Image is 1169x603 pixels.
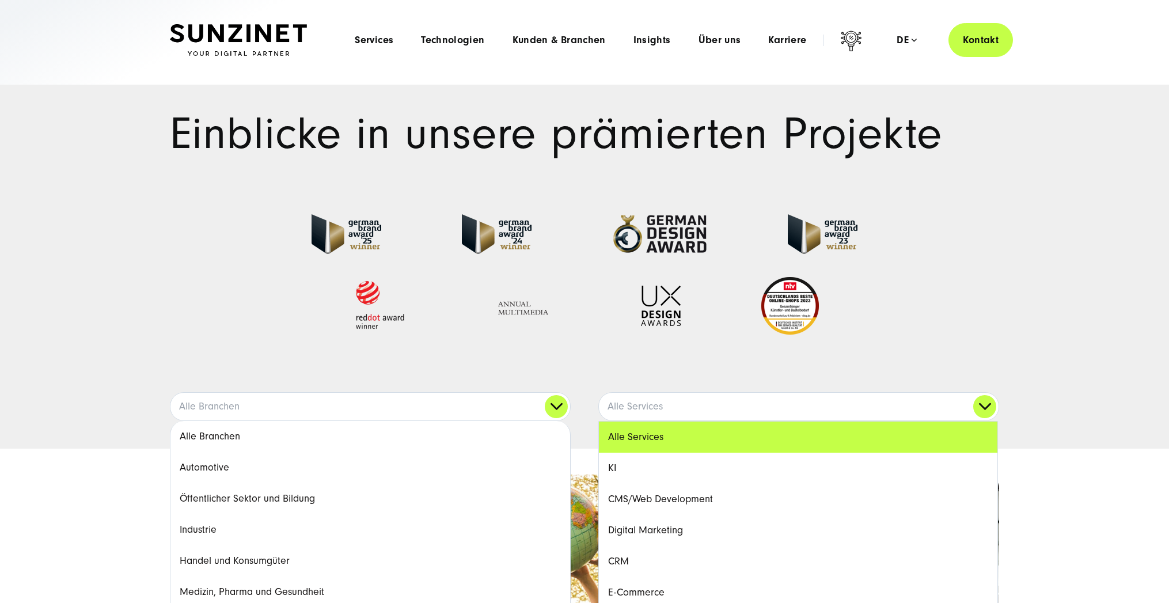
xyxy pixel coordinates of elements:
a: Services [355,35,393,46]
a: Kontakt [948,23,1013,57]
a: Handel und Konsumgüter [170,545,570,577]
img: SUNZINET Full Service Digital Agentur [170,24,307,56]
a: CMS/Web Development [599,484,997,515]
a: Insights [633,35,671,46]
a: Über uns [699,35,741,46]
a: Alle Services [599,393,999,420]
a: Karriere [768,35,806,46]
img: Deutschlands beste Online Shops 2023 - boesner - Kunde - SUNZINET [761,277,819,335]
a: Alle Branchen [170,421,570,452]
a: Digital Marketing [599,515,997,546]
img: German Brand Award 2023 Winner - fullservice digital agentur SUNZINET [788,214,857,254]
a: Alle Branchen [170,393,570,420]
h1: Einblicke in unsere prämierten Projekte [170,112,999,156]
a: Kunden & Branchen [513,35,606,46]
a: CRM [599,546,997,577]
a: KI [599,453,997,484]
a: Alle Services [599,422,997,453]
img: German-Design-Award - fullservice digital agentur SUNZINET [612,214,707,254]
img: Red Dot Award winner - fullservice digital agentur SUNZINET [351,278,409,335]
a: Industrie [170,514,570,545]
div: de [897,35,917,46]
img: Full Service Digitalagentur - Annual Multimedia Awards [489,286,560,326]
a: Technologien [421,35,484,46]
a: Automotive [170,452,570,483]
a: Öffentlicher Sektor und Bildung [170,483,570,514]
img: German Brand Award winner 2025 - Full Service Digital Agentur SUNZINET [312,214,381,254]
img: UX-Design-Awards - fullservice digital agentur SUNZINET [641,286,681,326]
img: German-Brand-Award - fullservice digital agentur SUNZINET [462,214,532,254]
